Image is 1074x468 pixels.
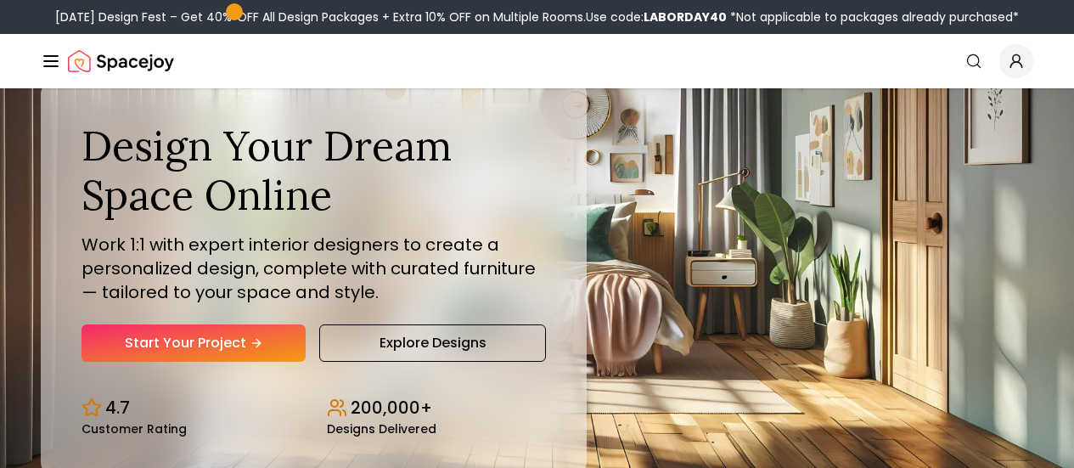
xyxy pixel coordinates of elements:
[644,8,727,25] b: LABORDAY40
[319,324,545,362] a: Explore Designs
[351,396,432,420] p: 200,000+
[68,44,174,78] a: Spacejoy
[82,233,546,304] p: Work 1:1 with expert interior designers to create a personalized design, complete with curated fu...
[55,8,1019,25] div: [DATE] Design Fest – Get 40% OFF All Design Packages + Extra 10% OFF on Multiple Rooms.
[105,396,130,420] p: 4.7
[586,8,727,25] span: Use code:
[82,121,546,219] h1: Design Your Dream Space Online
[727,8,1019,25] span: *Not applicable to packages already purchased*
[68,44,174,78] img: Spacejoy Logo
[327,423,436,435] small: Designs Delivered
[82,423,187,435] small: Customer Rating
[82,324,306,362] a: Start Your Project
[82,382,546,435] div: Design stats
[41,34,1033,88] nav: Global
